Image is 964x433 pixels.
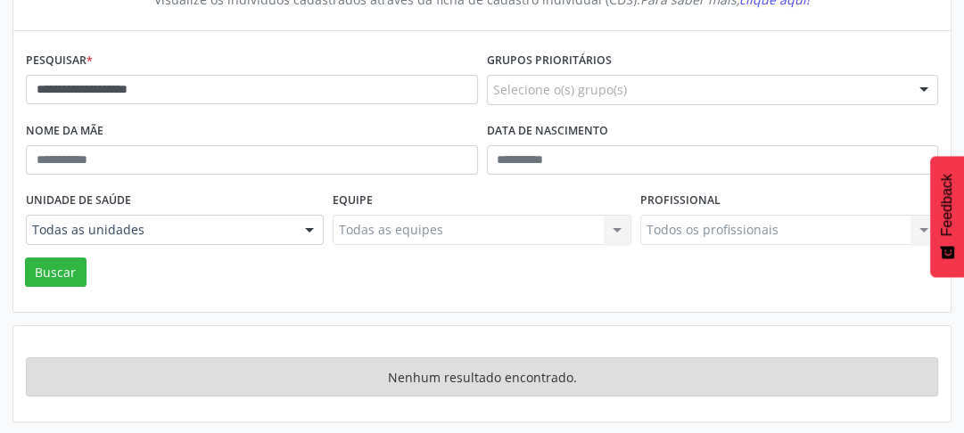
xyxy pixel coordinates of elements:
label: Pesquisar [26,47,93,75]
div: Nenhum resultado encontrado. [26,357,938,396]
label: Equipe [333,187,373,215]
label: Nome da mãe [26,118,103,145]
label: Unidade de saúde [26,187,131,215]
span: Feedback [939,174,955,236]
span: Todas as unidades [32,221,287,239]
span: Selecione o(s) grupo(s) [493,80,627,99]
label: Data de nascimento [487,118,608,145]
label: Profissional [640,187,721,215]
button: Buscar [25,257,87,288]
label: Grupos prioritários [487,47,612,75]
button: Feedback - Mostrar pesquisa [930,156,964,277]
